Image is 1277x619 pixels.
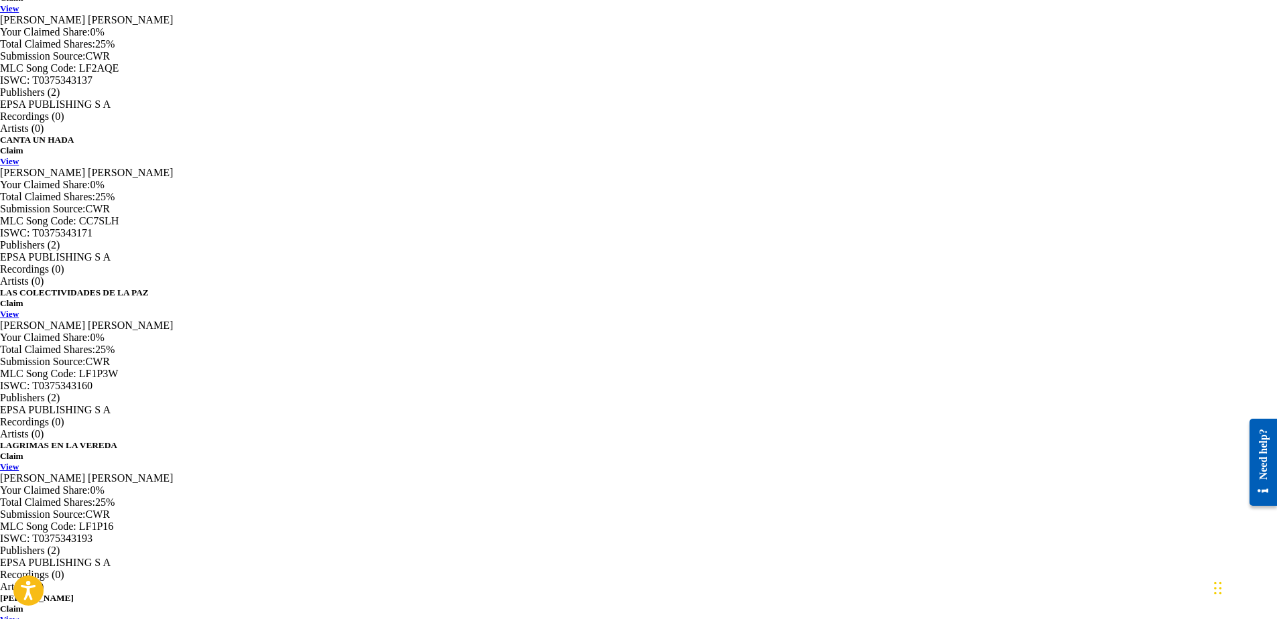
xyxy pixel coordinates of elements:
[95,191,115,202] span: 25 %
[79,521,114,532] span: LF1P16
[95,344,115,355] span: 25 %
[1214,568,1222,608] div: Drag
[79,368,119,379] span: LF1P3W
[32,227,93,238] span: T0375343171
[95,496,115,508] span: 25 %
[32,533,93,544] span: T0375343193
[32,380,93,391] span: T0375343160
[90,26,104,38] span: 0 %
[95,38,115,50] span: 25 %
[90,179,104,190] span: 0 %
[90,484,104,496] span: 0 %
[86,508,110,520] span: CWR
[86,356,110,367] span: CWR
[90,332,104,343] span: 0 %
[86,203,110,214] span: CWR
[79,62,119,74] span: LF2AQE
[1210,555,1277,619] iframe: Chat Widget
[32,74,93,86] span: T0375343137
[1239,409,1277,517] iframe: Resource Center
[79,215,119,226] span: CC7SLH
[86,50,110,62] span: CWR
